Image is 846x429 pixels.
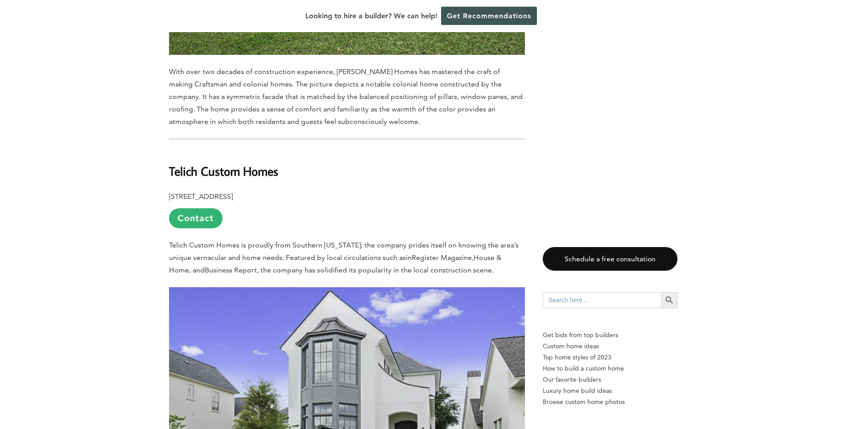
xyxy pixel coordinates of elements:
a: Schedule a free consultation [543,247,677,271]
a: Contact [169,208,223,228]
svg: Search [664,295,674,305]
a: How to build a custom home [543,363,677,374]
iframe: Drift Widget Chat Controller [675,365,835,418]
span: , the company has solidified its popularity in the local construction scene. [257,266,494,274]
a: Custom home ideas [543,341,677,352]
p: [STREET_ADDRESS] [169,190,525,228]
a: Top home styles of 2023 [543,352,677,363]
span: Telich Custom Homes is proudly from Southern [US_STATE]; the company prides itself on knowing the... [169,241,519,262]
span: inRegister Magazine [406,253,472,262]
a: Luxury home build ideas [543,385,677,396]
a: Get Recommendations [441,7,537,25]
a: Our favorite builders [543,374,677,385]
span: , and [189,266,205,274]
p: Get bids from top builders [543,330,677,341]
b: Telich Custom Homes [169,163,278,179]
span: Business Report [205,266,257,274]
a: Browse custom home photos [543,396,677,408]
input: Search here... [543,292,661,308]
span: With over two decades of construction experience, [PERSON_NAME] Homes has mastered the craft of m... [169,67,523,126]
span: , [472,253,474,262]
